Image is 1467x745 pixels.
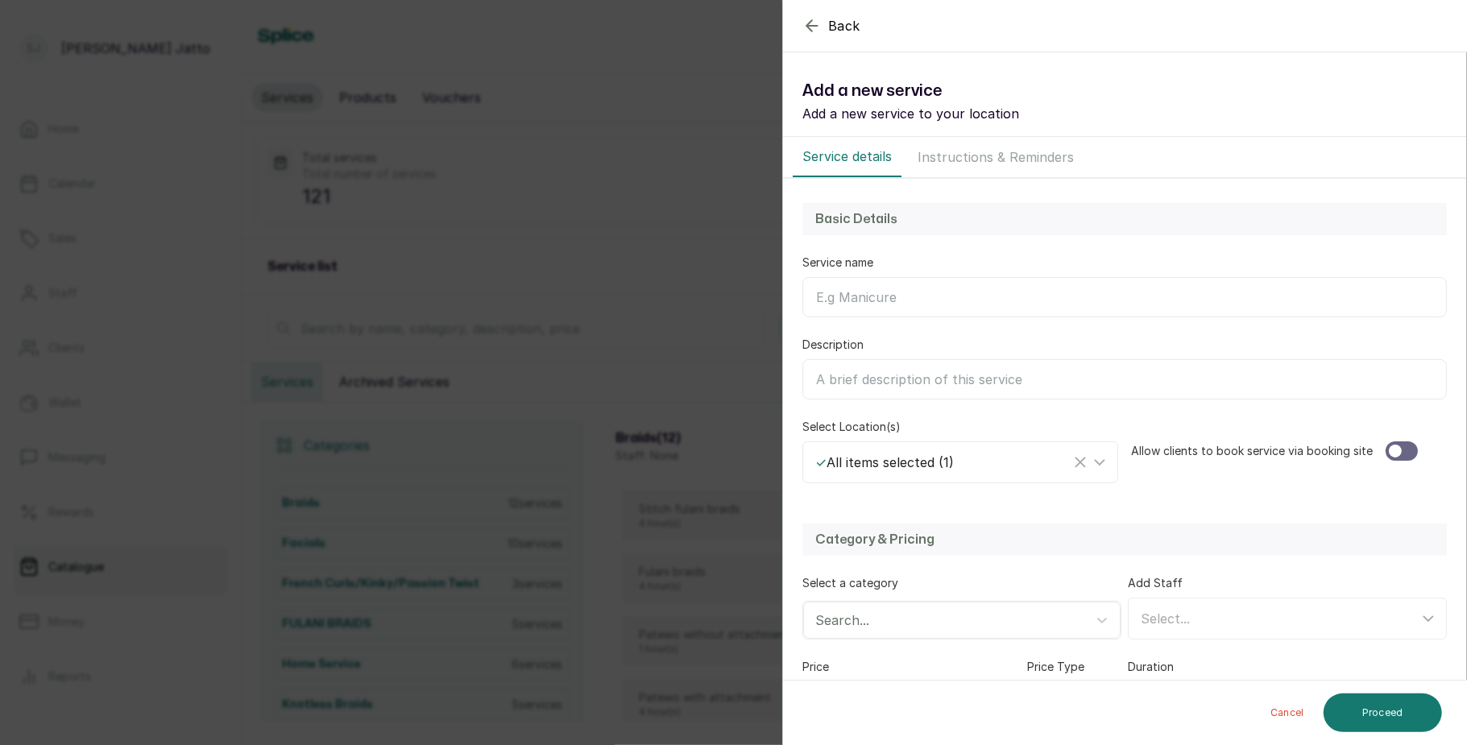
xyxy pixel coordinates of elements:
span: Back [828,16,860,35]
button: Back [802,16,860,35]
p: Add a new service to your location [802,104,1447,123]
input: E.g Manicure [802,277,1447,317]
input: A brief description of this service [802,359,1447,399]
button: Cancel [1258,693,1317,732]
label: Price [802,659,829,675]
button: Proceed [1324,693,1442,732]
button: Service details [793,137,901,177]
h1: Add a new service [802,78,1447,104]
label: Duration [1128,659,1174,675]
label: Service name [802,255,873,271]
label: Allow clients to book service via booking site [1131,443,1373,459]
label: Select a category [802,575,898,591]
h2: Basic Details [815,209,1434,229]
button: Instructions & Reminders [908,137,1084,177]
div: All items selected ( 1 ) [815,453,1071,472]
h2: Category & Pricing [815,530,1434,549]
label: Select Location(s) [802,419,901,435]
label: Description [802,337,864,353]
button: Clear Selected [1071,453,1090,472]
span: Select... [1141,610,1190,627]
span: ✓ [815,454,827,470]
label: Price Type [1027,659,1084,675]
label: Add Staff [1128,575,1183,591]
